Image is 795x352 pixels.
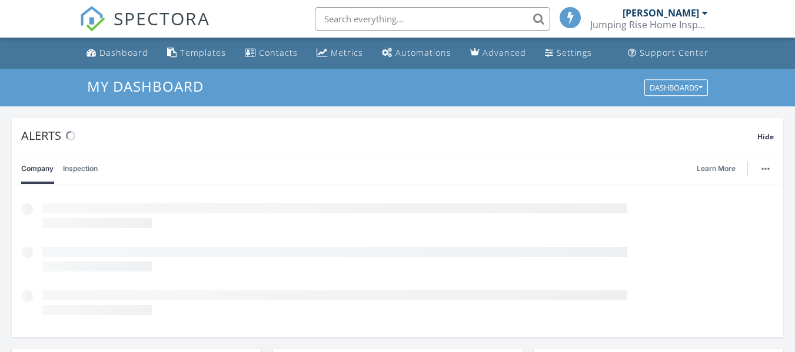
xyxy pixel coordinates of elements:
[557,47,592,58] div: Settings
[114,6,210,31] span: SPECTORA
[99,47,148,58] div: Dashboard
[312,42,368,64] a: Metrics
[180,47,226,58] div: Templates
[465,42,531,64] a: Advanced
[240,42,302,64] a: Contacts
[483,47,526,58] div: Advanced
[540,42,597,64] a: Settings
[82,42,153,64] a: Dashboard
[623,7,699,19] div: [PERSON_NAME]
[259,47,298,58] div: Contacts
[377,42,456,64] a: Automations (Basic)
[395,47,451,58] div: Automations
[644,79,708,96] button: Dashboards
[162,42,231,64] a: Templates
[315,7,550,31] input: Search everything...
[623,42,713,64] a: Support Center
[761,167,770,170] img: ellipsis-632cfdd7c38ec3a7d453.svg
[21,153,54,184] a: Company
[590,19,708,31] div: Jumping Rise Home Inspections LLC
[697,163,743,175] a: Learn More
[63,153,98,184] a: Inspection
[640,47,708,58] div: Support Center
[331,47,363,58] div: Metrics
[650,83,703,92] div: Dashboards
[87,76,204,96] span: My Dashboard
[79,6,105,32] img: The Best Home Inspection Software - Spectora
[21,128,757,143] div: Alerts
[79,16,210,41] a: SPECTORA
[757,132,774,142] span: Hide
